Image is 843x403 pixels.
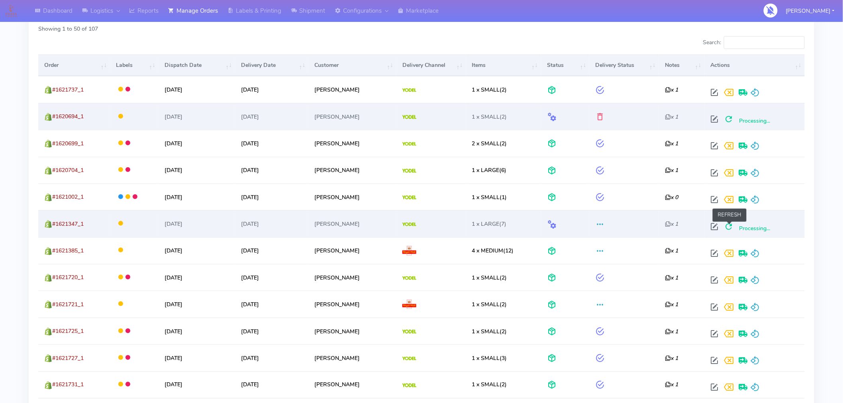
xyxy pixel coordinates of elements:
img: shopify.png [44,274,52,282]
img: Yodel [402,115,416,119]
th: Labels: activate to sort column ascending [110,55,158,76]
td: [PERSON_NAME] [308,157,396,184]
td: [DATE] [235,344,308,371]
td: [DATE] [235,76,308,103]
td: [DATE] [159,210,235,237]
td: [DATE] [235,103,308,130]
label: Showing 1 to 50 of 107 [38,25,98,33]
span: #1621385_1 [52,247,84,254]
td: [DATE] [235,237,308,264]
span: #1621737_1 [52,86,84,94]
span: #1620699_1 [52,140,84,147]
i: x 1 [665,247,678,254]
td: [DATE] [159,237,235,264]
span: 1 x LARGE [472,220,500,228]
th: Dispatch Date: activate to sort column ascending [159,55,235,76]
span: #1621725_1 [52,327,84,335]
th: Delivery Status: activate to sort column ascending [590,55,659,76]
span: (3) [472,354,507,362]
img: Royal Mail [402,246,416,256]
span: 1 x SMALL [472,194,500,201]
td: [DATE] [235,318,308,344]
td: [PERSON_NAME] [308,318,396,344]
img: Yodel [402,88,416,92]
span: 1 x SMALL [472,381,500,389]
img: shopify.png [44,381,52,389]
th: Status: activate to sort column ascending [541,55,589,76]
i: x 1 [665,354,678,362]
th: Items: activate to sort column ascending [466,55,541,76]
td: [DATE] [159,103,235,130]
td: [PERSON_NAME] [308,130,396,157]
img: shopify.png [44,247,52,255]
img: shopify.png [44,140,52,148]
img: shopify.png [44,328,52,336]
td: [DATE] [235,291,308,317]
img: Yodel [402,223,416,227]
th: Notes: activate to sort column ascending [659,55,705,76]
td: [DATE] [159,264,235,291]
span: (2) [472,113,507,121]
td: [PERSON_NAME] [308,184,396,210]
i: x 1 [665,328,678,335]
span: #1621727_1 [52,354,84,362]
img: shopify.png [44,86,52,94]
span: #1621002_1 [52,193,84,201]
span: (2) [472,328,507,335]
span: (2) [472,301,507,308]
span: #1621721_1 [52,301,84,308]
td: [DATE] [235,372,308,398]
th: Delivery Channel: activate to sort column ascending [396,55,466,76]
span: 4 x MEDIUM [472,247,504,254]
span: 1 x SMALL [472,301,500,308]
img: Yodel [402,276,416,280]
img: Yodel [402,383,416,387]
td: [DATE] [235,157,308,184]
label: Search: [703,36,805,49]
i: x 1 [665,381,678,389]
span: 1 x SMALL [472,274,500,282]
span: (2) [472,274,507,282]
i: x 1 [665,274,678,282]
button: [PERSON_NAME] [780,3,841,19]
td: [DATE] [235,210,308,237]
span: #1621347_1 [52,220,84,228]
span: 1 x SMALL [472,86,500,94]
span: (2) [472,86,507,94]
td: [PERSON_NAME] [308,210,396,237]
span: (1) [472,194,507,201]
img: shopify.png [44,301,52,309]
td: [PERSON_NAME] [308,237,396,264]
span: 1 x LARGE [472,166,500,174]
span: Processing... [739,117,770,125]
td: [DATE] [159,372,235,398]
td: [PERSON_NAME] [308,372,396,398]
i: x 0 [665,194,678,201]
td: [DATE] [159,76,235,103]
td: [DATE] [159,291,235,317]
th: Actions: activate to sort column ascending [705,55,805,76]
span: 1 x SMALL [472,354,500,362]
td: [PERSON_NAME] [308,344,396,371]
td: [DATE] [159,157,235,184]
td: [DATE] [159,344,235,371]
span: (12) [472,247,514,254]
span: #1620704_1 [52,166,84,174]
td: [DATE] [159,318,235,344]
img: shopify.png [44,354,52,362]
i: x 1 [665,166,678,174]
td: [PERSON_NAME] [308,103,396,130]
span: (2) [472,140,507,147]
span: #1621720_1 [52,274,84,281]
span: #1621731_1 [52,381,84,389]
th: Order: activate to sort column ascending [38,55,110,76]
span: Processing... [739,225,770,232]
td: [DATE] [159,130,235,157]
img: Royal Mail [402,300,416,309]
img: Yodel [402,196,416,200]
img: Yodel [402,169,416,173]
span: 1 x SMALL [472,328,500,335]
img: Yodel [402,142,416,146]
i: x 1 [665,113,678,121]
th: Delivery Date: activate to sort column ascending [235,55,308,76]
